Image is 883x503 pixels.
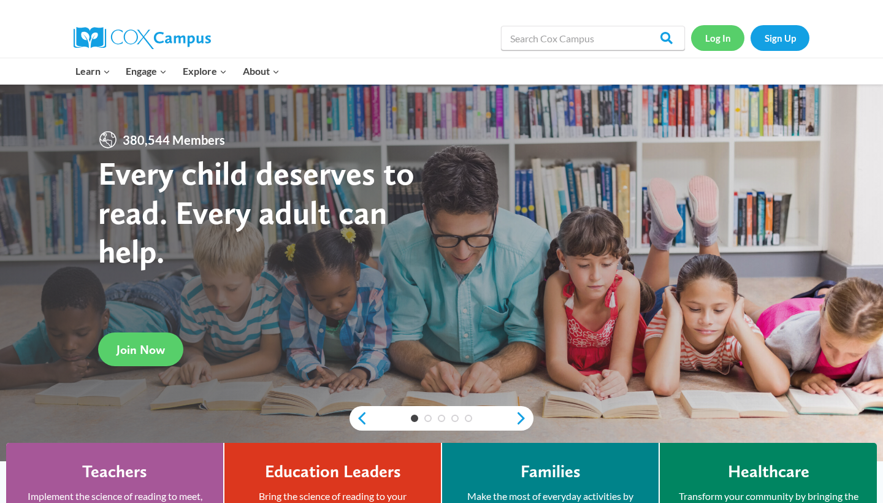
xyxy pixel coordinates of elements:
a: Log In [691,25,744,50]
a: 3 [438,415,445,422]
div: content slider buttons [350,406,533,431]
h4: Families [521,461,581,482]
button: Child menu of About [235,58,288,84]
h4: Healthcare [728,461,809,482]
a: 4 [451,415,459,422]
button: Child menu of Explore [175,58,235,84]
nav: Secondary Navigation [691,25,809,50]
button: Child menu of Learn [67,58,118,84]
a: 5 [465,415,472,422]
strong: Every child deserves to read. Every adult can help. [98,153,415,271]
input: Search Cox Campus [501,26,685,50]
button: Child menu of Engage [118,58,175,84]
span: 380,544 Members [118,130,230,150]
h4: Education Leaders [265,461,401,482]
span: Join Now [117,342,165,357]
a: previous [350,411,368,426]
a: 1 [411,415,418,422]
a: next [515,411,533,426]
a: 2 [424,415,432,422]
img: Cox Campus [74,27,211,49]
nav: Primary Navigation [67,58,287,84]
h4: Teachers [82,461,147,482]
a: Sign Up [751,25,809,50]
a: Join Now [98,332,183,366]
